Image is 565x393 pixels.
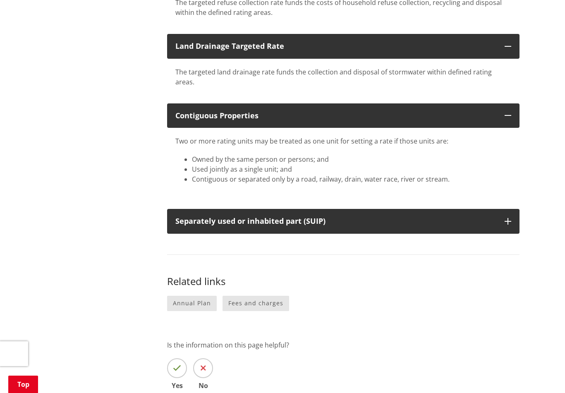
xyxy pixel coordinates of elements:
p: Separately used or inhabited part (SUIP) [175,217,496,225]
a: Fees and charges [223,296,289,311]
span: Yes [167,382,187,389]
p: Two or more rating units may be treated as one unit for setting a rate if those units are: [175,136,511,146]
li: Contiguous or separated only by a road, railway, drain, water race, river or stream. [192,174,511,184]
p: Is the information on this page helpful? [167,340,520,350]
div: Contiguous Properties [175,112,496,120]
div: Land Drainage Targeted Rate [175,42,496,50]
li: Owned by the same person or persons; and [192,154,511,164]
button: Land Drainage Targeted Rate [167,34,520,59]
iframe: Messenger Launcher [527,358,557,388]
div: The targeted land drainage rate funds the collection and disposal of stormwater within defined ra... [175,67,511,87]
button: Separately used or inhabited part (SUIP) [167,209,520,234]
button: Contiguous Properties [167,103,520,128]
a: Top [8,376,38,393]
li: Used jointly as a single unit; and [192,164,511,174]
h3: Related links [167,276,520,288]
span: No [193,382,213,389]
a: Annual Plan [167,296,217,311]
